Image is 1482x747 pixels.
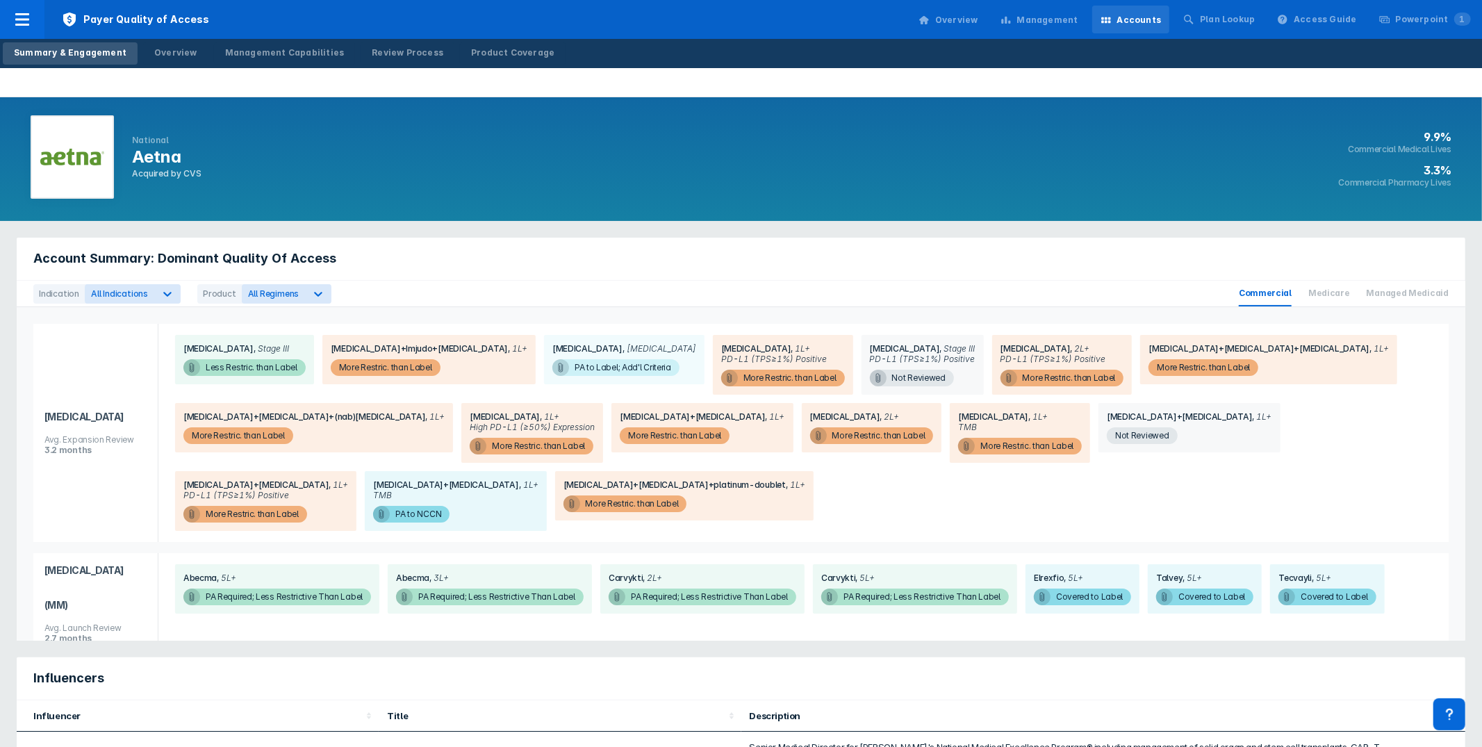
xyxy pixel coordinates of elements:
[373,490,392,500] span: TMB
[183,573,217,583] span: Abecma
[329,479,348,490] span: 1L+
[1001,354,1106,364] span: PD-L1 (TPS≥1%) Positive
[810,411,880,422] span: [MEDICAL_DATA]
[609,589,796,605] span: PA Required; Less Restrictive Than Label
[1107,411,1252,422] span: [MEDICAL_DATA]+[MEDICAL_DATA]
[1338,144,1451,155] h4: Commercial Medical Lives
[1454,13,1471,26] span: 1
[372,47,443,59] div: Review Process
[1338,177,1451,188] h4: Commercial Pharmacy Lives
[1148,343,1369,354] span: [MEDICAL_DATA]+[MEDICAL_DATA]+[MEDICAL_DATA]
[1092,6,1170,33] a: Accounts
[1156,573,1183,583] span: Talvey
[620,411,765,422] span: [MEDICAL_DATA]+[MEDICAL_DATA]
[183,589,371,605] span: PA Required; Less Restrictive Than Label
[33,670,104,687] span: Influencers
[1396,13,1471,26] div: Powerpoint
[1239,281,1292,306] span: Commercial
[1367,281,1449,306] span: Managed Medicaid
[254,343,289,354] span: Stage III
[1338,163,1451,177] h3: 3.3%
[1156,589,1253,605] span: Covered to Label
[1308,281,1350,306] span: Medicare
[183,359,306,376] span: Less Restric. than Label
[552,359,680,376] span: PA to Label; Add'l Criteria
[44,445,147,455] div: 3.2 months
[1117,14,1162,26] div: Accounts
[1064,573,1084,583] span: 5L+
[33,250,336,267] span: Account Summary: Dominant Quality Of Access
[396,589,584,605] span: PA Required; Less Restrictive Than Label
[1148,359,1258,376] span: More Restric. than Label
[373,479,518,490] span: [MEDICAL_DATA]+[MEDICAL_DATA]
[44,553,147,623] span: [MEDICAL_DATA] (MM)
[331,359,441,376] span: More Restric. than Label
[429,573,449,583] span: 3L+
[91,288,148,299] span: All Indications
[331,343,508,354] span: [MEDICAL_DATA]+Imjudo+[MEDICAL_DATA]
[396,573,429,583] span: Abecma
[643,573,663,583] span: 2L+
[214,42,356,65] a: Management Capabilities
[1028,411,1048,422] span: 1L+
[939,343,975,354] span: Stage III
[470,422,595,432] span: High PD-L1 (≥50%) Expression
[958,411,1028,422] span: [MEDICAL_DATA]
[609,573,643,583] span: Carvykti
[821,573,856,583] span: Carvykti
[471,47,554,59] div: Product Coverage
[958,422,977,432] span: TMB
[197,284,242,304] div: Product
[721,370,845,386] span: More Restric. than Label
[958,438,1082,454] span: More Restric. than Label
[721,354,827,364] span: PD-L1 (TPS≥1%) Positive
[935,14,978,26] div: Overview
[183,479,329,490] span: [MEDICAL_DATA]+[MEDICAL_DATA]
[132,146,201,168] h1: Aetna
[563,495,687,512] span: More Restric. than Label
[183,506,307,523] span: More Restric. than Label
[143,42,208,65] a: Overview
[425,411,445,422] span: 1L+
[361,42,454,65] a: Review Process
[470,411,540,422] span: [MEDICAL_DATA]
[870,354,975,364] span: PD-L1 (TPS≥1%) Positive
[620,427,730,444] span: More Restric. than Label
[623,343,696,354] span: [MEDICAL_DATA]
[766,411,785,422] span: 1L+
[1017,14,1078,26] div: Management
[183,343,254,354] span: [MEDICAL_DATA]
[154,47,197,59] div: Overview
[750,710,1449,721] div: Description
[563,479,786,490] span: [MEDICAL_DATA]+[MEDICAL_DATA]+platinum-doublet
[1034,573,1064,583] span: Elrexfio
[508,343,527,354] span: 1L+
[1001,343,1071,354] span: [MEDICAL_DATA]
[1107,427,1177,444] span: Not Reviewed
[1369,343,1389,354] span: 1L+
[540,411,559,422] span: 1L+
[1433,698,1465,730] div: Contact Support
[870,370,954,386] span: Not Reviewed
[552,343,623,354] span: [MEDICAL_DATA]
[821,589,1009,605] span: PA Required; Less Restrictive Than Label
[1183,573,1202,583] span: 5L+
[387,710,724,721] div: Title
[44,400,147,434] span: [MEDICAL_DATA]
[33,284,85,304] div: Indication
[810,427,934,444] span: More Restric. than Label
[44,623,147,633] div: Avg. Launch Review
[992,6,1087,33] a: Management
[1001,370,1124,386] span: More Restric. than Label
[460,42,566,65] a: Product Coverage
[1253,411,1272,422] span: 1L+
[44,633,147,643] div: 2.7 months
[183,411,425,422] span: [MEDICAL_DATA]+[MEDICAL_DATA]+(nab)[MEDICAL_DATA]
[786,479,805,490] span: 1L+
[33,710,362,721] div: Influencer
[44,434,147,445] div: Avg. Expansion Review
[880,411,899,422] span: 2L+
[870,343,940,354] span: [MEDICAL_DATA]
[248,288,299,299] span: All Regimens
[910,6,987,33] a: Overview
